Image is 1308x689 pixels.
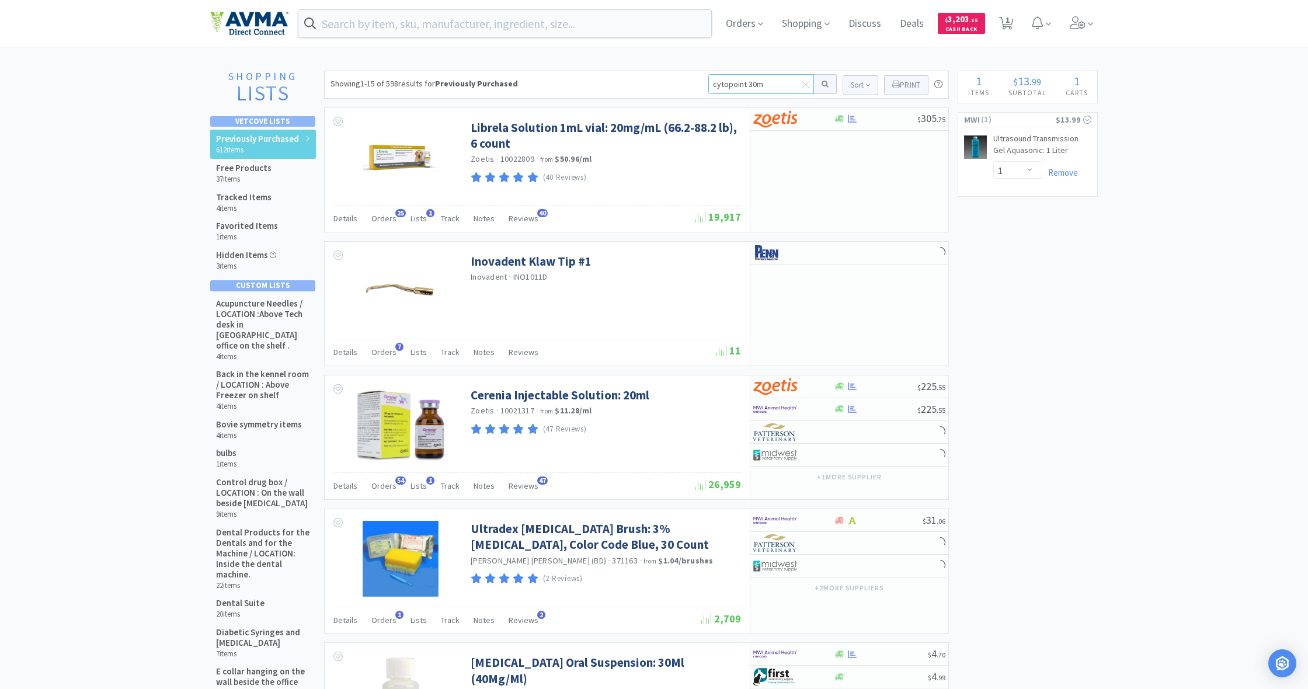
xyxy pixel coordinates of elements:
a: Discuss [844,19,886,29]
span: $ [945,16,948,24]
span: . 15 [969,16,978,24]
h6: 3 items [216,262,276,271]
a: [PERSON_NAME] [PERSON_NAME] (BD) [471,555,606,566]
img: 4dd14cff54a648ac9e977f0c5da9bc2e_5.png [753,446,797,464]
h5: Diabetic Syringes and [MEDICAL_DATA] [216,627,310,648]
h5: bulbs [216,448,236,458]
h6: 37 items [216,175,272,184]
span: 25 [395,209,406,217]
p: (2 Reviews) [543,573,583,585]
span: 1 [426,209,434,217]
span: from [643,557,656,565]
h4: Carts [1056,87,1097,98]
span: Orders [371,213,396,224]
a: Zoetis [471,405,495,416]
span: 2 [537,611,545,619]
h5: Dental Suite [216,598,265,608]
span: Lists [411,615,427,625]
h6: 1 items [216,232,278,242]
span: Orders [371,481,396,491]
span: . 06 [937,517,945,526]
h5: Favorited Items [216,221,278,231]
img: e1133ece90fa4a959c5ae41b0808c578_9.png [753,244,797,262]
span: . 99 [937,673,945,682]
h5: Control drug box / LOCATION : On the wall beside [MEDICAL_DATA] [216,477,310,509]
img: f6b2451649754179b5b4e0c70c3f7cb0_2.png [753,645,797,663]
img: 8bfb7180d3ea4cf4b954ebf8810a5de6_151903.png [363,521,439,597]
div: Custom Lists [210,280,315,291]
span: . 55 [937,383,945,392]
span: MWI [964,113,980,126]
div: Vetcove Lists [210,116,315,127]
span: Reviews [509,615,538,625]
strong: $50.96 / ml [555,154,592,164]
img: 67d67680309e4a0bb49a5ff0391dcc42_6.png [753,668,797,685]
h6: 4 items [216,402,310,411]
span: · [536,405,538,416]
button: +1more supplier [811,469,888,485]
h5: E collar hanging on the wall beside the office [216,666,310,687]
img: f6b2451649754179b5b4e0c70c3f7cb0_2.png [753,511,797,529]
h5: Previously Purchased [216,134,299,144]
span: Lists [411,213,427,224]
span: . 55 [937,406,945,415]
h5: Tracked Items [216,192,272,203]
img: c1cc9729fb4c4a9c852b825ad24a1e71_402333.jpeg [363,120,439,196]
h6: 612 items [216,145,299,155]
span: 225 [917,402,945,416]
span: $ [923,517,926,526]
a: $3,203.15Cash Back [938,8,985,39]
span: 1 [1074,74,1080,88]
a: Free Products 37items [210,159,316,188]
span: from [540,407,553,415]
span: Track [441,615,460,625]
span: 3,203 [945,13,978,25]
button: Print [884,75,928,95]
span: $ [1014,76,1018,88]
img: e4e33dab9f054f5782a47901c742baa9_102.png [210,11,288,36]
a: Inovadent Klaw Tip #1 [471,253,592,269]
span: Track [441,347,460,357]
span: ( 1 ) [980,114,1056,126]
span: Notes [474,347,495,357]
span: $ [917,383,921,392]
img: f5e969b455434c6296c6d81ef179fa71_3.png [753,423,797,441]
span: Lists [411,481,427,491]
h5: Hidden Items [216,250,276,260]
span: · [536,154,538,164]
a: ShoppingLists [210,71,315,110]
span: 99 [1032,76,1041,88]
span: INO1011D [513,272,548,282]
div: Open Intercom Messenger [1268,649,1296,677]
span: 26,959 [695,478,741,491]
span: Notes [474,615,495,625]
img: 4dd14cff54a648ac9e977f0c5da9bc2e_5.png [753,557,797,575]
img: a673e5ab4e5e497494167fe422e9a3ab.png [753,378,797,395]
img: f5e969b455434c6296c6d81ef179fa71_3.png [753,534,797,552]
span: Details [333,347,357,357]
span: Notes [474,481,495,491]
span: 47 [537,476,548,485]
span: · [496,154,499,164]
span: · [496,405,499,416]
a: Zoetis [471,154,495,164]
span: Notes [474,213,495,224]
span: 4 [928,647,945,660]
strong: $11.28 / ml [555,405,592,416]
span: 11 [716,344,741,357]
p: (40 Reviews) [543,172,587,184]
span: Track [441,481,460,491]
span: $ [917,406,921,415]
span: Details [333,615,357,625]
span: 40 [537,209,548,217]
span: Reviews [509,213,538,224]
span: 10021317 [500,405,534,416]
span: 1 [976,74,982,88]
a: Ultradex [MEDICAL_DATA] Brush: 3% [MEDICAL_DATA], Color Code Blue, 30 Count [471,521,738,553]
h4: Items [958,87,999,98]
h6: 4 items [216,352,310,361]
span: Reviews [509,481,538,491]
span: 31 [923,513,945,527]
span: · [509,272,511,282]
span: 2,709 [701,612,741,625]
